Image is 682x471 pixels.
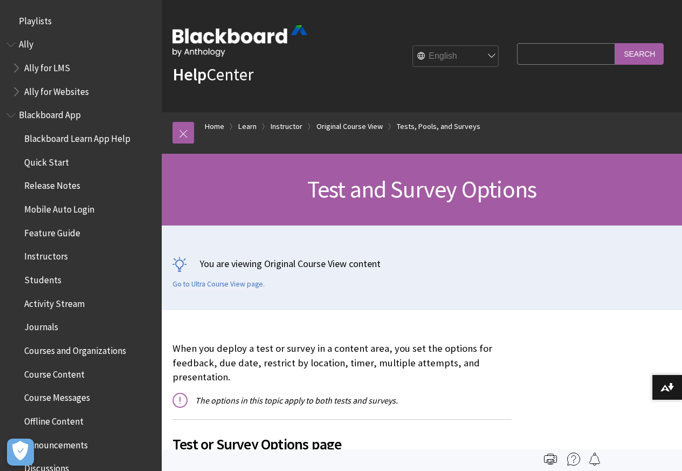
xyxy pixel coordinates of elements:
[205,120,224,133] a: Home
[173,25,307,57] img: Blackboard by Anthology
[24,436,88,450] span: Announcements
[24,224,80,238] span: Feature Guide
[19,12,52,26] span: Playlists
[19,36,33,50] span: Ally
[173,342,512,384] p: When you deploy a test or survey in a content area, you set the options for feedback, due date, r...
[588,453,601,466] img: Follow this page
[615,43,664,64] input: Search
[173,279,265,289] a: Go to Ultra Course View page.
[271,120,302,133] a: Instructor
[173,64,206,85] strong: Help
[413,46,499,67] select: Site Language Selector
[24,248,68,262] span: Instructors
[173,64,253,85] a: HelpCenter
[24,412,84,427] span: Offline Content
[6,36,155,101] nav: Book outline for Anthology Ally Help
[397,120,480,133] a: Tests, Pools, and Surveys
[24,129,130,144] span: Blackboard Learn App Help
[24,342,126,356] span: Courses and Organizations
[24,365,85,380] span: Course Content
[316,120,383,133] a: Original Course View
[7,439,34,466] button: Open Preferences
[24,389,90,404] span: Course Messages
[24,200,94,215] span: Mobile Auto Login
[567,453,580,466] img: More help
[173,433,512,455] span: Test or Survey Options page
[19,106,81,121] span: Blackboard App
[307,174,537,204] span: Test and Survey Options
[238,120,257,133] a: Learn
[173,257,671,270] p: You are viewing Original Course View content
[24,271,61,285] span: Students
[24,59,70,73] span: Ally for LMS
[173,394,512,406] p: The options in this topic apply to both tests and surveys.
[24,177,80,192] span: Release Notes
[24,153,69,168] span: Quick Start
[24,83,89,97] span: Ally for Websites
[6,12,155,30] nav: Book outline for Playlists
[24,318,58,333] span: Journals
[544,453,557,466] img: Print
[24,295,85,309] span: Activity Stream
